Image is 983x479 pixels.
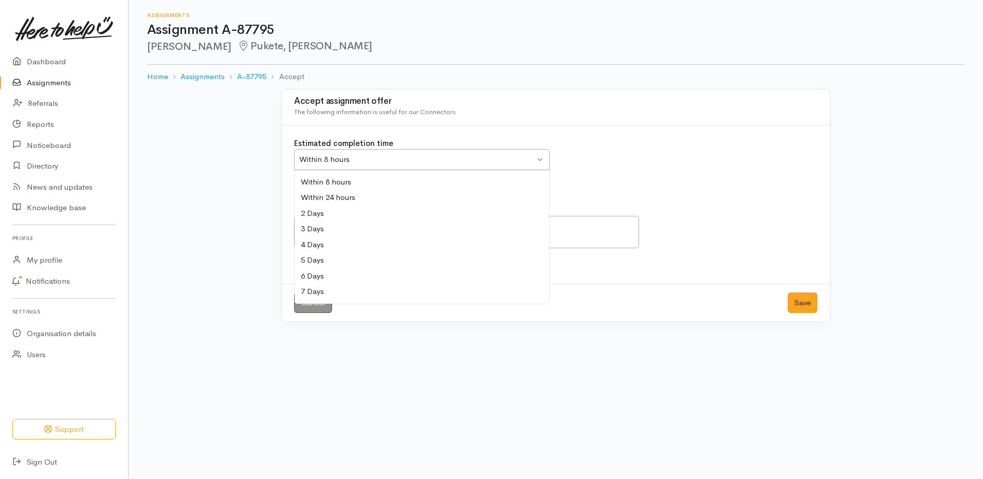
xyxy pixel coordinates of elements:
[294,107,456,116] span: The following information is useful for our Connectors
[295,190,549,206] div: Within 24 hours
[266,71,304,83] li: Accept
[12,305,116,319] h6: Settings
[237,71,266,83] a: A-87795
[147,41,964,52] h2: [PERSON_NAME]
[12,419,116,440] button: Support
[238,40,372,52] span: Pukete, [PERSON_NAME]
[295,206,549,222] div: 2 Days
[295,174,549,190] div: Within 8 hours
[147,23,964,38] h1: Assignment A-87795
[295,237,549,253] div: 4 Days
[147,71,168,83] a: Home
[295,268,549,284] div: 6 Days
[295,252,549,268] div: 5 Days
[294,97,817,106] h3: Accept assignment offer
[295,284,549,300] div: 7 Days
[294,138,393,150] label: Estimated completion time
[147,12,964,18] h6: Assignments
[12,231,116,245] h6: Profile
[299,154,535,165] div: Within 8 hours
[295,221,549,237] div: 3 Days
[180,71,225,83] a: Assignments
[788,292,817,314] button: Save
[147,65,964,89] nav: breadcrumb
